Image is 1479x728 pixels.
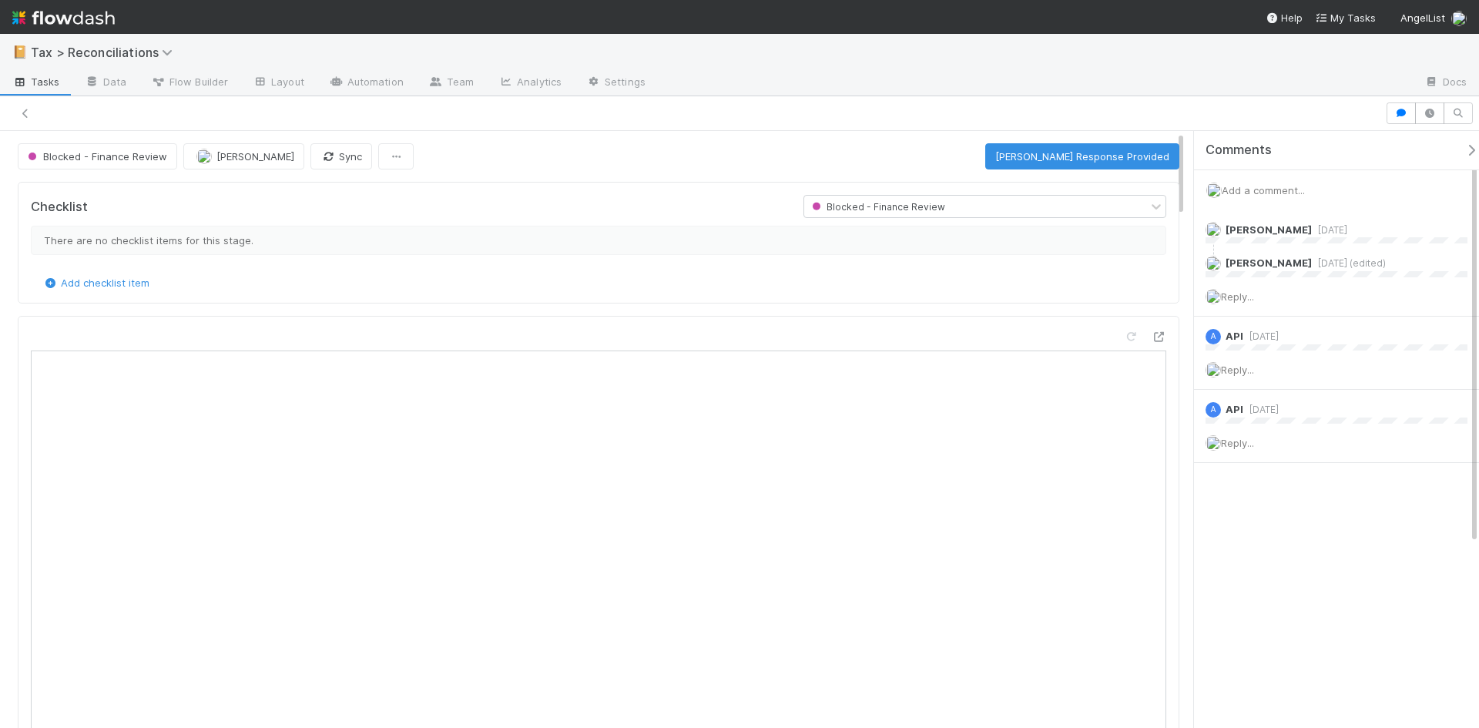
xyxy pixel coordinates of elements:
span: API [1226,330,1243,342]
span: A [1211,405,1216,414]
a: Layout [240,71,317,96]
a: Team [416,71,486,96]
span: [PERSON_NAME] [1226,257,1312,269]
span: My Tasks [1315,12,1376,24]
img: logo-inverted-e16ddd16eac7371096b0.svg [12,5,115,31]
span: [DATE] [1243,330,1279,342]
img: avatar_e41e7ae5-e7d9-4d8d-9f56-31b0d7a2f4fd.png [1206,256,1221,271]
span: Blocked - Finance Review [809,201,945,213]
a: Settings [574,71,658,96]
span: Reply... [1221,437,1254,449]
span: Tax > Reconciliations [31,45,180,60]
h5: Checklist [31,200,88,215]
a: Add checklist item [42,277,149,289]
span: 📔 [12,45,28,59]
span: API [1226,403,1243,415]
img: avatar_e41e7ae5-e7d9-4d8d-9f56-31b0d7a2f4fd.png [1206,183,1222,198]
img: avatar_e41e7ae5-e7d9-4d8d-9f56-31b0d7a2f4fd.png [1451,11,1467,26]
a: Docs [1412,71,1479,96]
span: Comments [1206,143,1272,158]
a: Data [72,71,139,96]
div: There are no checklist items for this stage. [31,226,1166,255]
a: My Tasks [1315,10,1376,25]
a: Analytics [486,71,574,96]
img: avatar_e41e7ae5-e7d9-4d8d-9f56-31b0d7a2f4fd.png [1206,289,1221,304]
span: Tasks [12,74,60,89]
img: avatar_e41e7ae5-e7d9-4d8d-9f56-31b0d7a2f4fd.png [1206,362,1221,377]
button: [PERSON_NAME] [183,143,304,169]
button: Sync [310,143,372,169]
img: avatar_fee1282a-8af6-4c79-b7c7-bf2cfad99775.png [196,149,212,164]
span: [PERSON_NAME] [216,150,294,163]
a: Automation [317,71,416,96]
span: [DATE] (edited) [1312,257,1386,269]
span: Reply... [1221,290,1254,303]
div: API [1206,329,1221,344]
img: avatar_e41e7ae5-e7d9-4d8d-9f56-31b0d7a2f4fd.png [1206,435,1221,451]
span: A [1211,332,1216,341]
div: Help [1266,10,1303,25]
span: Reply... [1221,364,1254,376]
button: [PERSON_NAME] Response Provided [985,143,1179,169]
span: AngelList [1400,12,1445,24]
span: [PERSON_NAME] [1226,223,1312,236]
div: API [1206,402,1221,418]
span: Flow Builder [151,74,228,89]
span: [DATE] [1243,404,1279,415]
img: avatar_85833754-9fc2-4f19-a44b-7938606ee299.png [1206,222,1221,237]
a: Flow Builder [139,71,240,96]
span: Add a comment... [1222,184,1305,196]
span: [DATE] [1312,224,1347,236]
